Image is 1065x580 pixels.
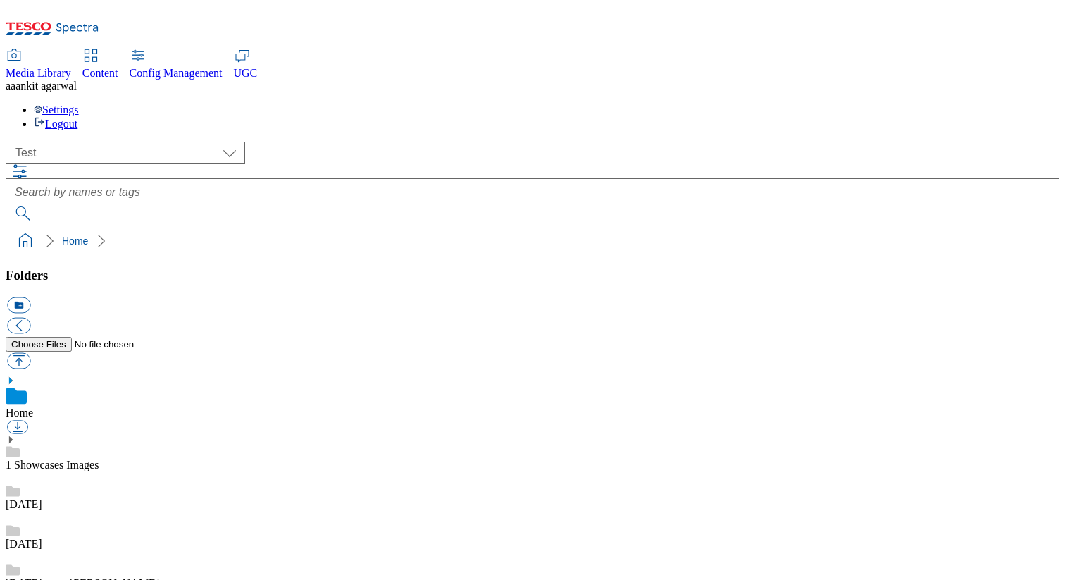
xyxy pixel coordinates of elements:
a: UGC [234,50,258,80]
a: Home [62,235,88,247]
nav: breadcrumb [6,228,1059,254]
a: Logout [34,118,77,130]
span: Config Management [130,67,223,79]
a: Content [82,50,118,80]
a: [DATE] [6,498,42,510]
span: UGC [234,67,258,79]
span: ankit agarwal [15,80,77,92]
a: Media Library [6,50,71,80]
input: Search by names or tags [6,178,1059,206]
a: 1 Showcases Images [6,459,99,471]
a: home [14,230,37,252]
h3: Folders [6,268,1059,283]
span: Media Library [6,67,71,79]
span: aa [6,80,15,92]
a: Home [6,407,33,419]
span: Content [82,67,118,79]
a: Config Management [130,50,223,80]
a: Settings [34,104,79,116]
a: [DATE] [6,538,42,550]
